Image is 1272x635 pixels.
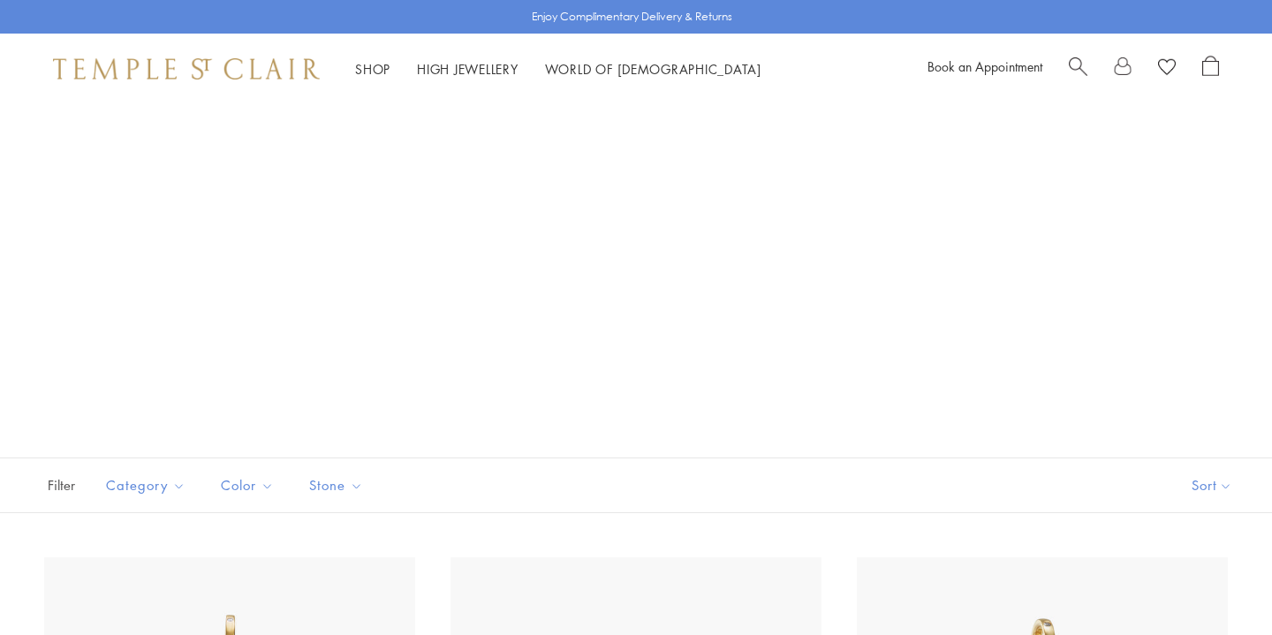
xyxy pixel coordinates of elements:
[417,60,519,78] a: High JewelleryHigh Jewellery
[93,465,199,505] button: Category
[212,474,287,496] span: Color
[355,58,761,80] nav: Main navigation
[1202,56,1219,82] a: Open Shopping Bag
[97,474,199,496] span: Category
[300,474,376,496] span: Stone
[296,465,376,505] button: Stone
[532,8,732,26] p: Enjoy Complimentary Delivery & Returns
[1184,552,1254,617] iframe: Gorgias live chat messenger
[1158,56,1176,82] a: View Wishlist
[1069,56,1087,82] a: Search
[208,465,287,505] button: Color
[1152,458,1272,512] button: Show sort by
[545,60,761,78] a: World of [DEMOGRAPHIC_DATA]World of [DEMOGRAPHIC_DATA]
[927,57,1042,75] a: Book an Appointment
[53,58,320,79] img: Temple St. Clair
[355,60,390,78] a: ShopShop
